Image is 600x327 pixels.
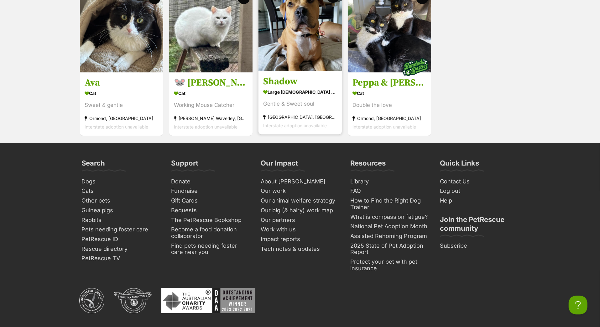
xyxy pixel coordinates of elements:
[79,206,163,215] a: Guinea pigs
[79,225,163,235] a: Pets needing foster care
[348,241,431,257] a: 2025 State of Pet Adoption Report
[438,196,521,206] a: Help
[438,177,521,187] a: Contact Us
[169,186,252,196] a: Fundraise
[169,177,252,187] a: Donate
[348,177,431,187] a: Library
[174,77,248,89] h3: 🐭 [PERSON_NAME] 🐭
[169,196,252,206] a: Gift Cards
[169,241,252,257] a: Find pets needing foster care near you
[438,241,521,251] a: Subscribe
[85,124,148,130] span: Interstate adoption unavailable
[258,196,342,206] a: Our animal welfare strategy
[174,114,248,123] div: [PERSON_NAME] Waverley, [GEOGRAPHIC_DATA]
[174,101,248,110] div: Working Mouse Catcher
[82,159,105,171] h3: Search
[352,101,426,110] div: Double the love
[258,235,342,244] a: Impact reports
[258,225,342,235] a: Work with us
[263,100,337,108] div: Gentle & Sweet soul
[79,186,163,196] a: Cats
[174,124,237,130] span: Interstate adoption unavailable
[438,186,521,196] a: Log out
[79,254,163,263] a: PetRescue TV
[263,113,337,122] div: [GEOGRAPHIC_DATA], [GEOGRAPHIC_DATA]
[85,89,159,98] div: Cat
[258,206,342,215] a: Our big (& hairy) work map
[174,89,248,98] div: Cat
[169,206,252,215] a: Bequests
[352,114,426,123] div: Ormond, [GEOGRAPHIC_DATA]
[85,114,159,123] div: Ormond, [GEOGRAPHIC_DATA]
[258,177,342,187] a: About [PERSON_NAME]
[171,159,199,171] h3: Support
[261,159,298,171] h3: Our Impact
[169,72,253,136] a: 🐭 [PERSON_NAME] 🐭 Cat Working Mouse Catcher [PERSON_NAME] Waverley, [GEOGRAPHIC_DATA] Interstate ...
[258,215,342,225] a: Our partners
[85,101,159,110] div: Sweet & gentle
[161,288,255,313] img: Australian Charity Awards - Outstanding Achievement Winner 2023 - 2022 - 2021
[258,71,342,135] a: Shadow large [DEMOGRAPHIC_DATA] Dog Gentle & Sweet soul [GEOGRAPHIC_DATA], [GEOGRAPHIC_DATA] Inte...
[351,159,386,171] h3: Resources
[263,88,337,97] div: large [DEMOGRAPHIC_DATA] Dog
[352,89,426,98] div: Cat
[348,257,431,273] a: Protect your pet with pet insurance
[348,196,431,212] a: How to Find the Right Dog Trainer
[348,72,431,136] a: Peppa & [PERSON_NAME] Cat Double the love Ormond, [GEOGRAPHIC_DATA] Interstate adoption unavailab...
[569,296,587,314] iframe: Help Scout Beacon - Open
[79,288,104,313] img: ACNC
[169,225,252,241] a: Become a food donation collaborator
[79,196,163,206] a: Other pets
[348,231,431,241] a: Assisted Rehoming Program
[85,77,159,89] h3: Ava
[348,222,431,231] a: National Pet Adoption Month
[440,215,519,236] h3: Join the PetRescue community
[400,52,431,83] img: bonded besties
[258,186,342,196] a: Our work
[114,288,152,313] img: DGR
[258,244,342,254] a: Tech notes & updates
[348,212,431,222] a: What is compassion fatigue?
[440,159,479,171] h3: Quick Links
[169,215,252,225] a: The PetRescue Bookshop
[352,77,426,89] h3: Peppa & [PERSON_NAME]
[263,76,337,88] h3: Shadow
[263,123,327,129] span: Interstate adoption unavailable
[79,244,163,254] a: Rescue directory
[352,124,416,130] span: Interstate adoption unavailable
[79,215,163,225] a: Rabbits
[348,186,431,196] a: FAQ
[79,235,163,244] a: PetRescue ID
[80,72,163,136] a: Ava Cat Sweet & gentle Ormond, [GEOGRAPHIC_DATA] Interstate adoption unavailable favourite
[79,177,163,187] a: Dogs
